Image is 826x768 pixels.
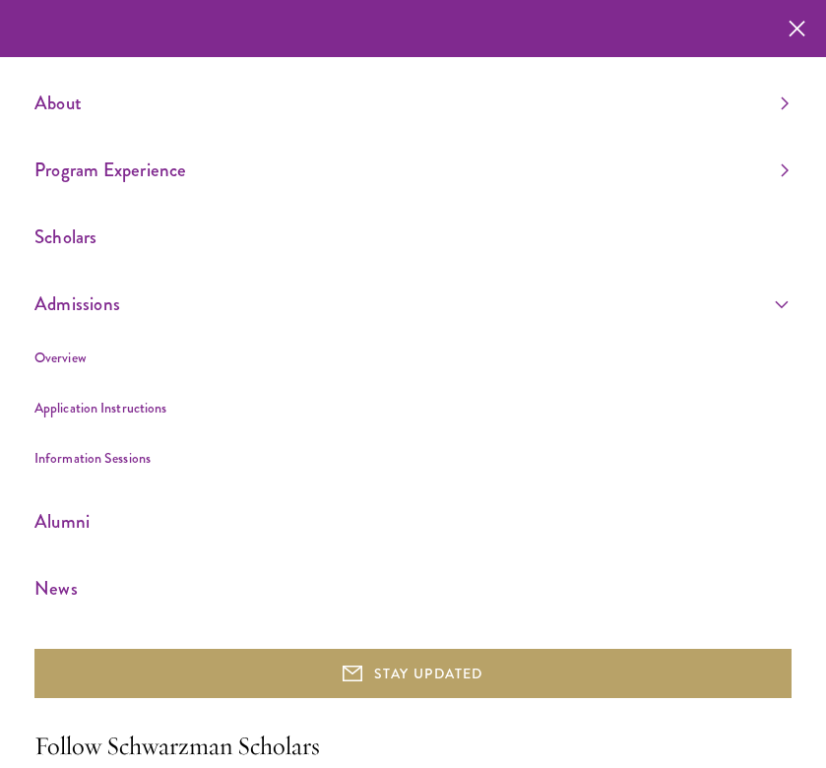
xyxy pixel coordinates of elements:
h2: Follow Schwarzman Scholars [34,728,792,765]
a: Program Experience [34,154,789,186]
a: Scholars [34,221,789,253]
a: About [34,87,789,119]
a: Admissions [34,288,789,320]
a: Overview [34,348,87,367]
a: Application Instructions [34,398,166,417]
a: Information Sessions [34,448,151,468]
button: STAY UPDATED [34,649,792,698]
a: Alumni [34,505,789,538]
a: News [34,572,789,605]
